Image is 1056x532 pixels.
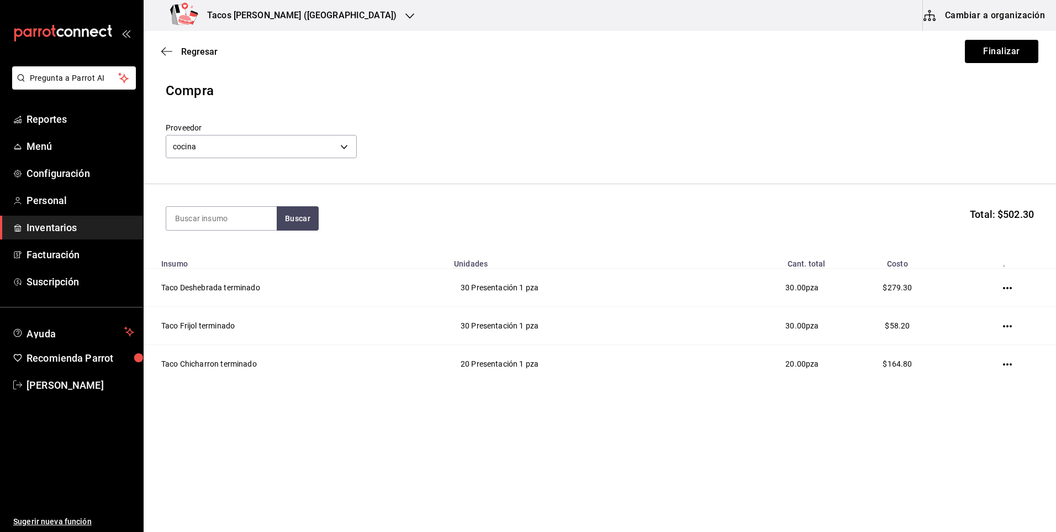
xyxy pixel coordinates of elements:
td: Taco Chicharron terminado [144,345,447,383]
a: Pregunta a Parrot AI [8,80,136,92]
span: Regresar [181,46,218,57]
span: 20.00 [785,359,806,368]
input: Buscar insumo [166,207,277,230]
span: 30.00 [785,283,806,292]
td: 20 Presentación 1 pza [447,345,692,383]
button: Regresar [161,46,218,57]
span: $164.80 [883,359,912,368]
span: Recomienda Parrot [27,351,134,366]
span: 30.00 [785,321,806,330]
span: Reportes [27,112,134,127]
button: Finalizar [965,40,1038,63]
span: Pregunta a Parrot AI [30,72,119,84]
div: cocina [166,135,357,158]
span: Facturación [27,247,134,262]
span: Total: $502.30 [970,207,1034,222]
span: [PERSON_NAME] [27,378,134,393]
button: Pregunta a Parrot AI [12,66,136,90]
th: Unidades [447,253,692,269]
th: Cant. total [692,253,832,269]
td: 30 Presentación 1 pza [447,269,692,307]
th: . [963,253,1056,269]
th: Costo [832,253,963,269]
span: $58.20 [885,321,910,330]
span: Configuración [27,166,134,181]
span: Inventarios [27,220,134,235]
span: Sugerir nueva función [13,516,134,528]
td: 30 Presentación 1 pza [447,307,692,345]
td: pza [692,345,832,383]
td: pza [692,269,832,307]
label: Proveedor [166,124,357,132]
span: Suscripción [27,274,134,289]
div: Compra [166,81,1034,101]
span: Personal [27,193,134,208]
td: Taco Frijol terminado [144,307,447,345]
button: Buscar [277,206,319,231]
span: Ayuda [27,325,120,338]
button: open_drawer_menu [122,29,130,38]
h3: Tacos [PERSON_NAME] ([GEOGRAPHIC_DATA]) [198,9,397,22]
span: $279.30 [883,283,912,292]
th: Insumo [144,253,447,269]
span: Menú [27,139,134,154]
td: Taco Deshebrada terminado [144,269,447,307]
td: pza [692,307,832,345]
